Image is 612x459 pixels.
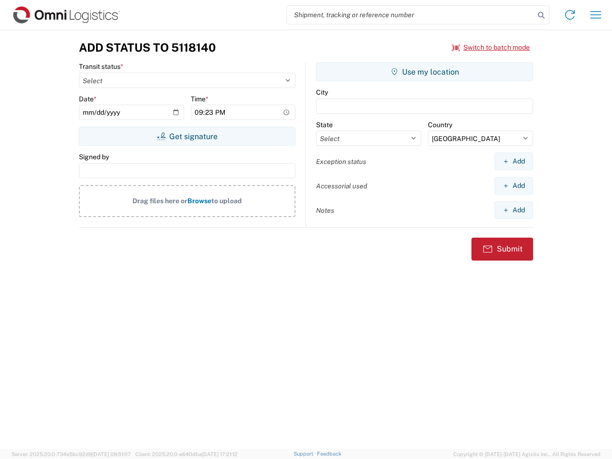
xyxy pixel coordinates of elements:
span: Browse [187,197,211,205]
button: Use my location [316,62,533,81]
button: Add [494,201,533,219]
h3: Add Status to 5118140 [79,41,216,55]
label: Signed by [79,153,109,161]
a: Support [294,451,317,457]
span: [DATE] 09:51:07 [92,451,131,457]
button: Add [494,177,533,195]
label: Country [428,120,452,129]
button: Get signature [79,127,295,146]
label: Transit status [79,62,123,71]
span: Client: 2025.20.0-e640dba [135,451,238,457]
button: Switch to batch mode [452,40,530,55]
label: City [316,88,328,97]
button: Submit [471,238,533,261]
label: Time [191,95,208,103]
span: Copyright © [DATE]-[DATE] Agistix Inc., All Rights Reserved [453,450,601,459]
span: Server: 2025.20.0-734e5bc92d9 [11,451,131,457]
span: [DATE] 17:21:12 [202,451,238,457]
label: Accessorial used [316,182,367,190]
label: Notes [316,206,334,215]
label: State [316,120,333,129]
label: Exception status [316,157,366,166]
input: Shipment, tracking or reference number [287,6,535,24]
button: Add [494,153,533,170]
span: Drag files here or [132,197,187,205]
a: Feedback [317,451,341,457]
span: to upload [211,197,242,205]
label: Date [79,95,97,103]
